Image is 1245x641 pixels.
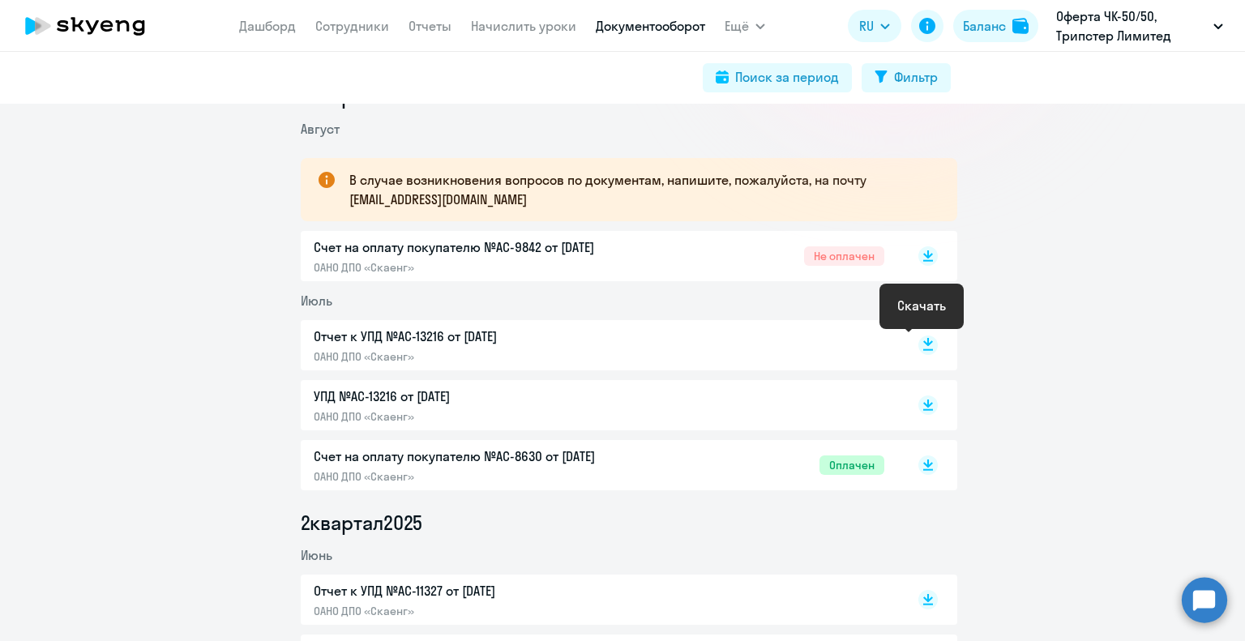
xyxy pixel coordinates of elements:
div: Скачать [897,296,946,315]
p: Отчет к УПД №AC-11327 от [DATE] [314,581,654,600]
p: ОАНО ДПО «Скаенг» [314,469,654,484]
button: Балансbalance [953,10,1038,42]
a: Начислить уроки [471,18,576,34]
img: balance [1012,18,1029,34]
div: Фильтр [894,67,938,87]
a: Сотрудники [315,18,389,34]
span: Ещё [725,16,749,36]
button: Фильтр [862,63,951,92]
a: Счет на оплату покупателю №AC-9842 от [DATE]ОАНО ДПО «Скаенг»Не оплачен [314,237,884,275]
a: Документооборот [596,18,705,34]
p: Оферта ЧК-50/50, Трипстер Лимитед [1056,6,1207,45]
span: Июнь [301,547,332,563]
a: Счет на оплату покупателю №AC-8630 от [DATE]ОАНО ДПО «Скаенг»Оплачен [314,447,884,484]
span: Оплачен [819,455,884,475]
button: Оферта ЧК-50/50, Трипстер Лимитед [1048,6,1231,45]
p: ОАНО ДПО «Скаенг» [314,409,654,424]
div: Баланс [963,16,1006,36]
span: RU [859,16,874,36]
button: RU [848,10,901,42]
p: Счет на оплату покупателю №AC-9842 от [DATE] [314,237,654,257]
p: ОАНО ДПО «Скаенг» [314,604,654,618]
li: 2 квартал 2025 [301,510,957,536]
p: ОАНО ДПО «Скаенг» [314,349,654,364]
p: Счет на оплату покупателю №AC-8630 от [DATE] [314,447,654,466]
p: В случае возникновения вопросов по документам, напишите, пожалуйста, на почту [EMAIL_ADDRESS][DOM... [349,170,928,209]
button: Поиск за период [703,63,852,92]
a: Отчеты [409,18,451,34]
span: Июль [301,293,332,309]
span: Август [301,121,340,137]
a: УПД №AC-13216 от [DATE]ОАНО ДПО «Скаенг» [314,387,884,424]
a: Дашборд [239,18,296,34]
span: Не оплачен [804,246,884,266]
p: УПД №AC-13216 от [DATE] [314,387,654,406]
a: Отчет к УПД №AC-11327 от [DATE]ОАНО ДПО «Скаенг» [314,581,884,618]
button: Ещё [725,10,765,42]
a: Отчет к УПД №AC-13216 от [DATE]ОАНО ДПО «Скаенг» [314,327,884,364]
div: Поиск за период [735,67,839,87]
p: ОАНО ДПО «Скаенг» [314,260,654,275]
p: Отчет к УПД №AC-13216 от [DATE] [314,327,654,346]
